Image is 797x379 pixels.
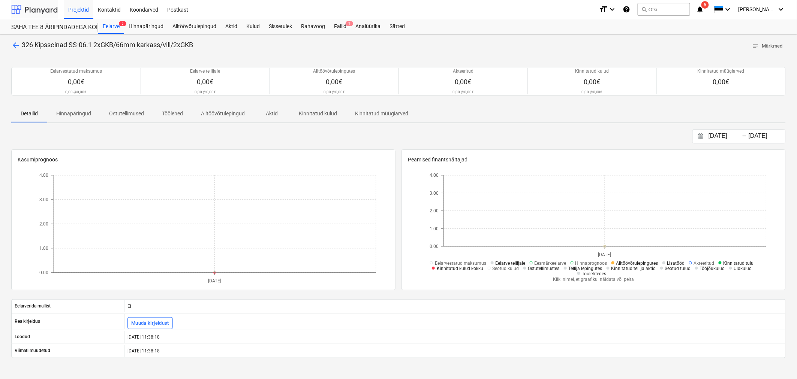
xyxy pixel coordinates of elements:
[528,266,560,271] span: Ostutellimustes
[109,110,144,118] p: Ostutellimused
[355,110,408,118] p: Kinnitatud müügiarved
[623,5,630,14] i: Abikeskus
[313,68,355,75] p: Alltöövõtulepingutes
[453,68,473,75] p: Akteeritud
[131,319,169,328] div: Muuda kirjeldust
[421,276,766,283] p: Kliki nimel, et graafikul näidata või peita
[221,19,242,34] a: Aktid
[700,266,725,271] span: Tööjõukulud
[98,19,124,34] div: Eelarve
[68,78,84,86] span: 0,00€
[749,40,786,52] button: Märkmed
[39,246,48,251] tspan: 1.00
[56,110,91,118] p: Hinnapäringud
[299,110,337,118] p: Kinnitatud kulud
[15,334,30,340] p: Loodud
[20,110,38,118] p: Detailid
[747,131,785,142] input: Lõpp
[39,270,48,275] tspan: 0.00
[724,5,733,14] i: keyboard_arrow_down
[582,271,607,276] span: Töölehtedes
[575,68,609,75] p: Kinnitatud kulud
[162,110,183,118] p: Töölehed
[242,19,264,34] a: Kulud
[208,279,221,284] tspan: [DATE]
[665,266,691,271] span: Seotud tulud
[493,266,519,271] span: Seotud kulud
[569,266,602,271] span: Tellija lepingutes
[430,244,439,249] tspan: 0.00
[98,19,124,34] a: Eelarve5
[694,132,707,141] button: Interact with the calendar and add the check-in date for your trip.
[15,348,50,354] p: Viimati muudetud
[127,317,173,329] button: Muuda kirjeldust
[584,78,601,86] span: 0,00€
[696,5,704,14] i: notifications
[437,266,484,271] span: Kinnitatud kulud kokku
[599,5,608,14] i: format_size
[430,191,439,196] tspan: 3.00
[324,90,345,94] p: 0,00 @ 0,00€
[326,78,343,86] span: 0,00€
[124,345,785,357] div: [DATE] 11:38:18
[385,19,409,34] a: Sätted
[351,19,385,34] a: Analüütika
[346,21,353,26] span: 1
[752,43,759,49] span: notes
[581,90,603,94] p: 0,00 @ 0,00€
[197,78,214,86] span: 0,00€
[638,3,690,16] button: Otsi
[698,68,745,75] p: Kinnitatud müügiarved
[724,261,754,266] span: Kinnitatud tulu
[15,318,40,325] p: Rea kirjeldus
[330,19,351,34] div: Failid
[408,156,779,164] p: Peamised finantsnäitajad
[15,303,51,309] p: Eelarverida mallist
[195,90,216,94] p: 0,00 @ 0,00€
[575,261,607,266] span: Hinnaprognoos
[616,261,658,266] span: Alltöövõtulepingutes
[777,5,786,14] i: keyboard_arrow_down
[50,68,102,75] p: Eelarvestatud maksumus
[39,197,48,202] tspan: 3.00
[11,41,20,50] span: arrow_back
[667,261,685,266] span: Lisatööd
[66,90,87,94] p: 0,00 @ 0,00€
[701,1,709,9] span: 6
[455,78,472,86] span: 0,00€
[734,266,752,271] span: Üldkulud
[11,24,89,31] div: SAHA TEE 8 ÄRIPINDADEGA KORTERMAJA
[330,19,351,34] a: Failid1
[124,331,785,343] div: [DATE] 11:38:18
[263,110,281,118] p: Aktid
[452,90,474,94] p: 0,00 @ 0,00€
[496,261,526,266] span: Eelarve tellijale
[641,6,647,12] span: search
[190,68,220,75] p: Eelarve tellijale
[713,78,730,86] span: 0,00€
[22,41,193,49] span: 326 Kipsseinad SS-06.1 2xGKB/66mm karkass/vill/2xGKB
[264,19,297,34] a: Sissetulek
[739,6,776,12] span: [PERSON_NAME]
[168,19,221,34] div: Alltöövõtulepingud
[694,261,715,266] span: Akteeritud
[742,134,747,139] div: -
[201,110,245,118] p: Alltöövõtulepingud
[18,156,389,164] p: Kasumiprognoos
[430,226,439,231] tspan: 1.00
[124,19,168,34] a: Hinnapäringud
[119,21,126,26] span: 5
[760,343,797,379] iframe: Chat Widget
[435,261,487,266] span: Eelarvestatud maksumus
[297,19,330,34] a: Rahavoog
[535,261,566,266] span: Eesmärkeelarve
[39,173,48,178] tspan: 4.00
[611,266,656,271] span: Kinnitatud tellija aktid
